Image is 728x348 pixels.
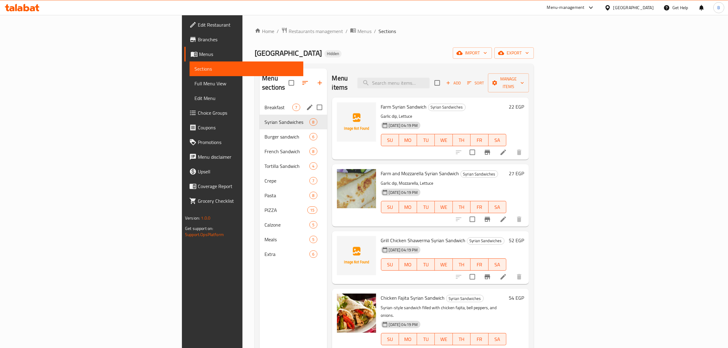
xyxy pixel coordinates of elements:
[190,76,304,91] a: Full Menu View
[381,304,507,319] p: Syrian-style sandwich filled with chicken fajita, bell peppers, and onions.
[419,136,433,145] span: TU
[386,247,420,253] span: [DATE] 04:19 PM
[350,27,371,35] a: Menus
[512,212,527,227] button: delete
[460,170,498,178] div: Syrian Sandwiches
[512,269,527,284] button: delete
[310,134,317,140] span: 6
[473,335,486,344] span: FR
[419,260,433,269] span: TU
[324,50,342,57] div: Hidden
[324,51,342,56] span: Hidden
[184,194,304,208] a: Grocery Checklist
[264,221,309,228] span: Calzone
[453,258,471,271] button: TH
[185,214,200,222] span: Version:
[374,28,376,35] li: /
[255,27,534,35] nav: breadcrumb
[491,335,504,344] span: SA
[491,203,504,212] span: SA
[401,136,415,145] span: MO
[264,250,309,258] span: Extra
[437,335,450,344] span: WE
[190,61,304,76] a: Sections
[384,203,397,212] span: SU
[435,258,453,271] button: WE
[491,260,504,269] span: SA
[435,333,453,345] button: WE
[198,21,299,28] span: Edit Restaurant
[260,188,327,203] div: Pasta8
[264,104,292,111] span: Breakfast
[357,28,371,35] span: Menus
[194,80,299,87] span: Full Menu View
[184,47,304,61] a: Menus
[289,28,343,35] span: Restaurants management
[199,50,299,58] span: Menus
[184,120,304,135] a: Coupons
[260,232,327,247] div: Meals5
[509,169,524,178] h6: 27 EGP
[309,236,317,243] div: items
[184,32,304,47] a: Branches
[488,73,529,92] button: Manage items
[386,322,420,328] span: [DATE] 04:19 PM
[381,333,399,345] button: SU
[381,201,399,213] button: SU
[264,162,309,170] span: Tortilla Sandwich
[198,139,299,146] span: Promotions
[310,178,317,184] span: 7
[399,134,417,146] button: MO
[453,201,471,213] button: TH
[419,335,433,344] span: TU
[399,333,417,345] button: MO
[384,136,397,145] span: SU
[399,258,417,271] button: MO
[185,231,224,239] a: Support.OpsPlatform
[417,333,435,345] button: TU
[500,216,507,223] a: Edit menu item
[401,335,415,344] span: MO
[198,153,299,161] span: Menu disclaimer
[264,133,309,140] span: Burger sandwich
[260,217,327,232] div: Calzone5
[264,206,307,214] span: PIZZA
[281,27,343,35] a: Restaurants management
[473,260,486,269] span: FR
[198,109,299,117] span: Choice Groups
[184,17,304,32] a: Edit Restaurant
[337,169,376,208] img: Farm and Mozzarella Syrian Sandwich
[445,80,462,87] span: Add
[198,36,299,43] span: Branches
[435,201,453,213] button: WE
[401,260,415,269] span: MO
[489,201,507,213] button: SA
[471,258,489,271] button: FR
[293,105,300,110] span: 7
[381,102,427,111] span: Farm Syrian Sandwich
[184,135,304,150] a: Promotions
[500,149,507,156] a: Edit menu item
[310,193,317,198] span: 8
[309,177,317,184] div: items
[198,197,299,205] span: Grocery Checklist
[346,28,348,35] li: /
[384,335,397,344] span: SU
[332,74,350,92] h2: Menu items
[194,94,299,102] span: Edit Menu
[260,173,327,188] div: Crepe7
[310,163,317,169] span: 4
[444,78,463,88] span: Add item
[308,207,317,213] span: 15
[417,134,435,146] button: TU
[455,335,468,344] span: TH
[437,260,450,269] span: WE
[509,236,524,245] h6: 52 EGP
[310,149,317,154] span: 8
[357,78,430,88] input: search
[491,136,504,145] span: SA
[437,136,450,145] span: WE
[184,164,304,179] a: Upsell
[480,212,495,227] button: Branch-specific-item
